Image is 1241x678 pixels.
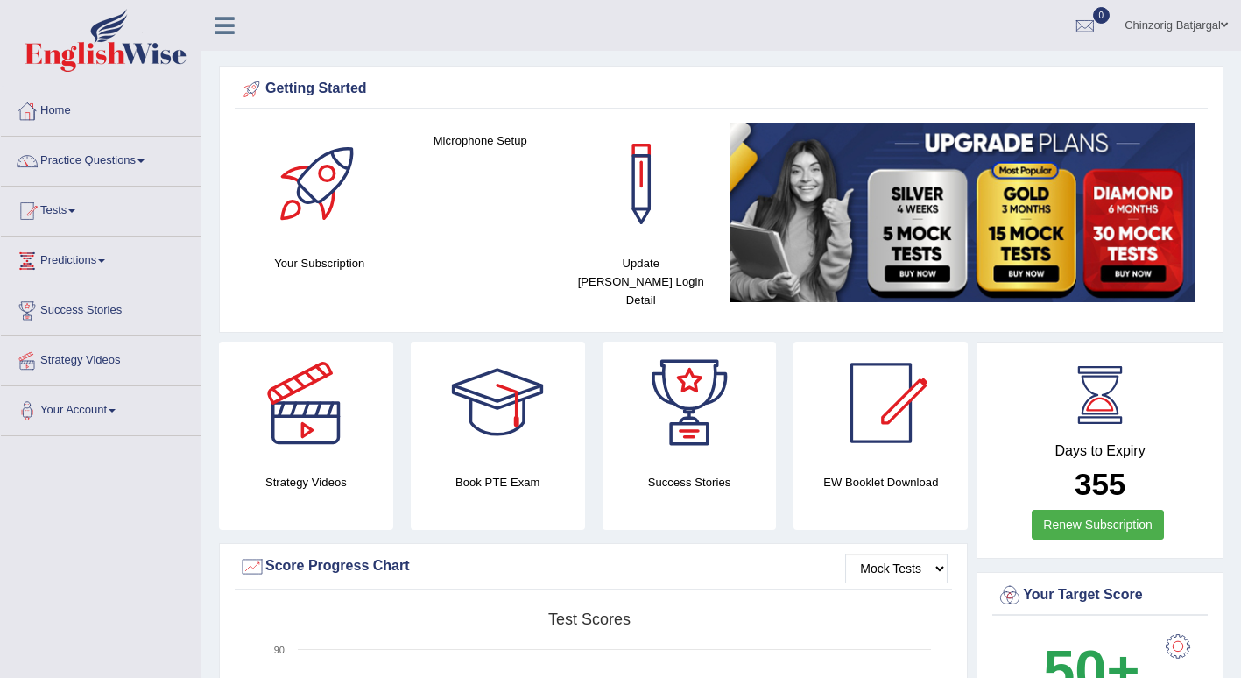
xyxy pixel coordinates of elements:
h4: Microphone Setup [409,131,553,150]
div: Your Target Score [997,583,1203,609]
h4: Strategy Videos [219,473,393,491]
h4: Your Subscription [248,254,391,272]
span: 0 [1093,7,1111,24]
h4: Success Stories [603,473,777,491]
h4: Days to Expiry [997,443,1203,459]
a: Predictions [1,237,201,280]
a: Home [1,87,201,131]
a: Renew Subscription [1032,510,1164,540]
a: Practice Questions [1,137,201,180]
a: Your Account [1,386,201,430]
a: Strategy Videos [1,336,201,380]
h4: EW Booklet Download [793,473,968,491]
h4: Book PTE Exam [411,473,585,491]
a: Tests [1,187,201,230]
text: 90 [274,645,285,655]
div: Getting Started [239,76,1203,102]
b: 355 [1075,467,1125,501]
a: Success Stories [1,286,201,330]
tspan: Test scores [548,611,631,628]
img: small5.jpg [730,123,1195,302]
h4: Update [PERSON_NAME] Login Detail [569,254,713,309]
div: Score Progress Chart [239,554,948,580]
